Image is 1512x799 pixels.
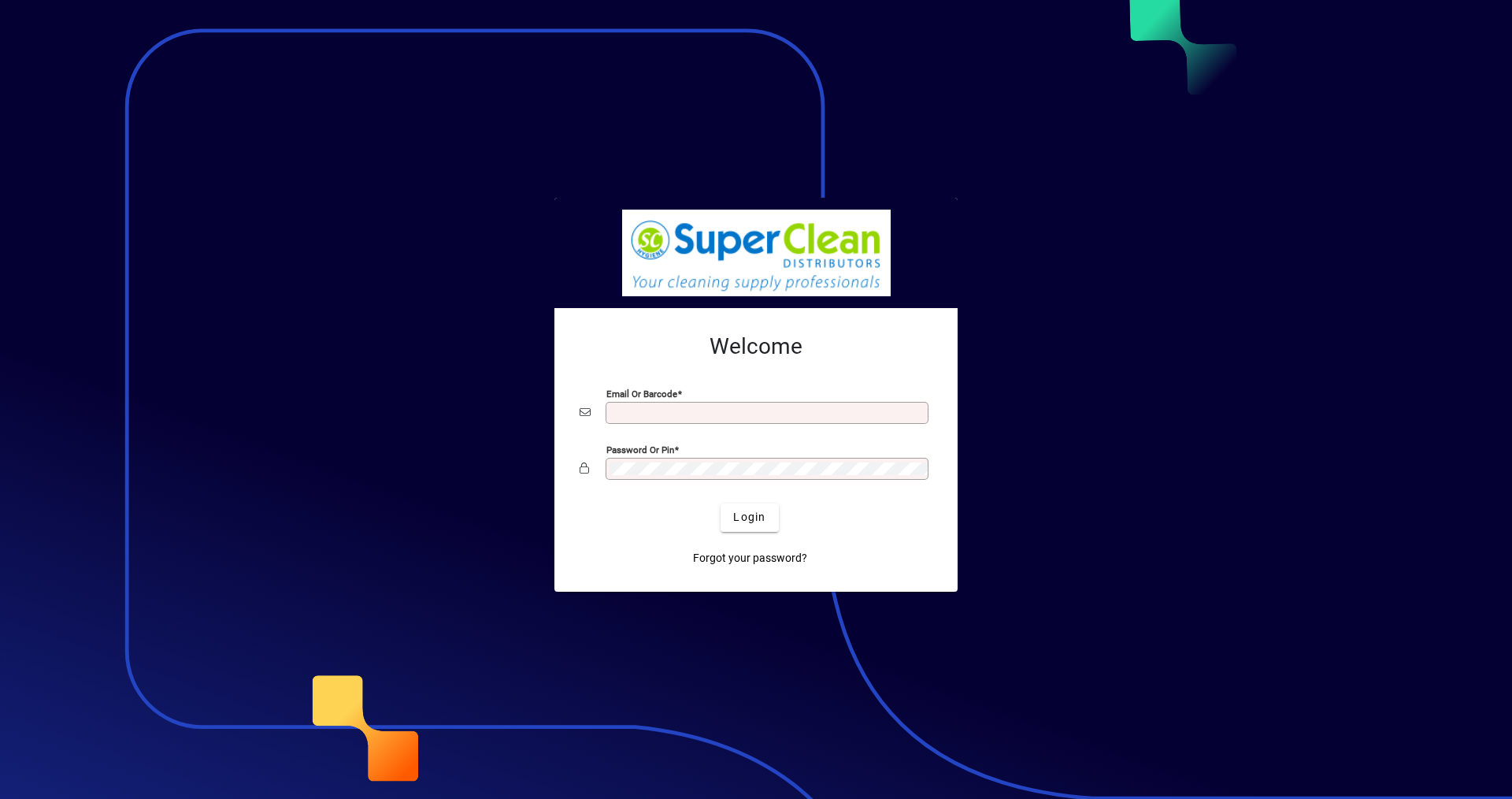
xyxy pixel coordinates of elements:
span: Login [733,509,765,526]
mat-label: Password or Pin [606,444,674,455]
span: Forgot your password? [693,550,807,567]
button: Login [721,504,778,532]
mat-label: Email or Barcode [606,388,677,399]
h2: Welcome [580,333,932,360]
a: Forgot your password? [687,544,813,573]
